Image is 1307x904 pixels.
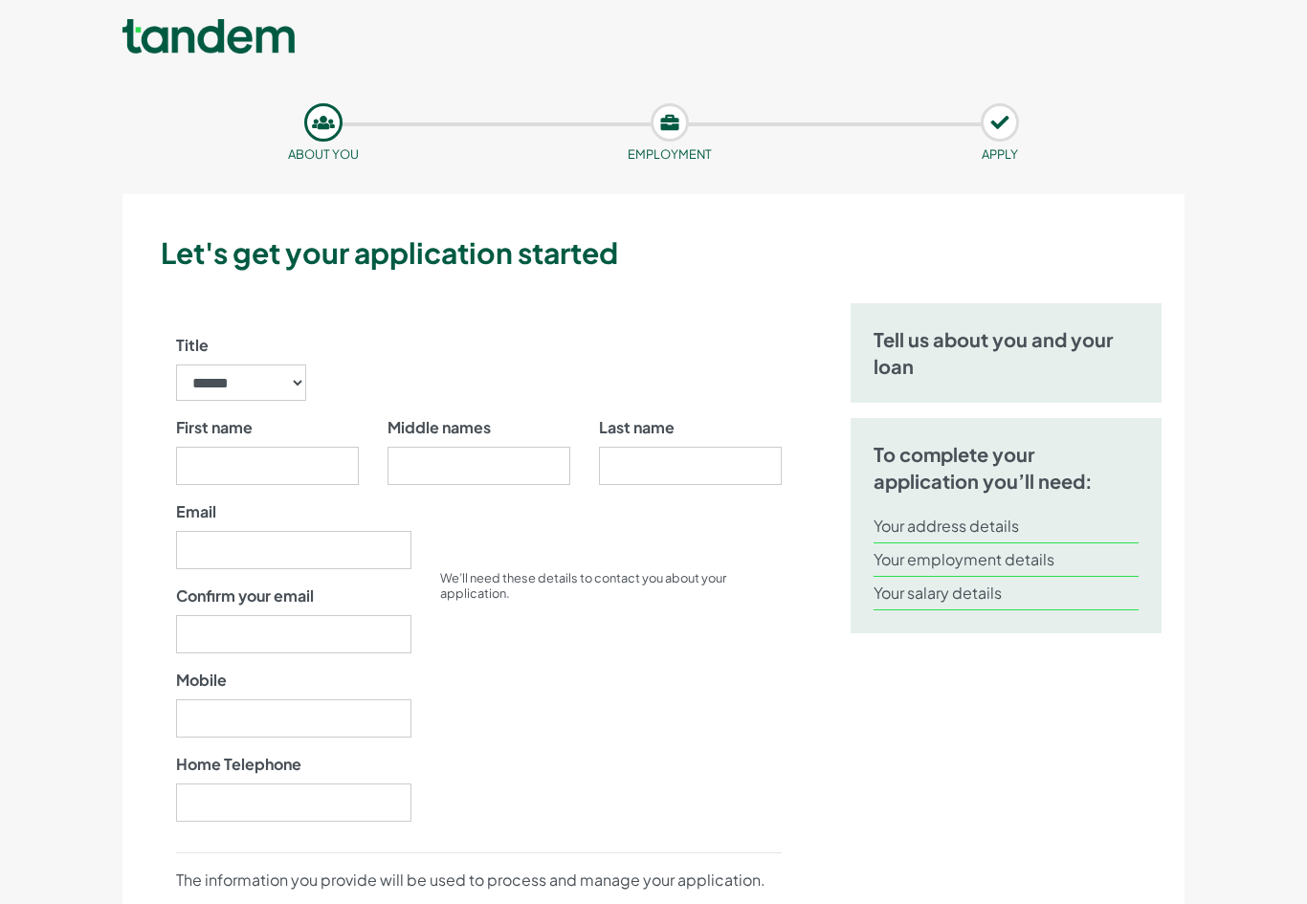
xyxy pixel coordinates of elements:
small: Employment [628,146,712,162]
h5: To complete your application you’ll need: [874,441,1139,495]
li: Your address details [874,510,1139,543]
label: Email [176,500,216,523]
label: Home Telephone [176,753,301,776]
small: About you [288,146,359,162]
h5: Tell us about you and your loan [874,326,1139,380]
label: Confirm your email [176,584,314,607]
h3: Let's get your application started [161,232,1177,273]
small: We’ll need these details to contact you about your application. [440,570,726,601]
p: The information you provide will be used to process and manage your application. [176,869,782,892]
li: Your salary details [874,577,1139,610]
label: Middle names [388,416,491,439]
small: APPLY [982,146,1018,162]
label: First name [176,416,253,439]
label: Mobile [176,669,227,692]
label: Title [176,334,209,357]
li: Your employment details [874,543,1139,577]
label: Last name [599,416,675,439]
